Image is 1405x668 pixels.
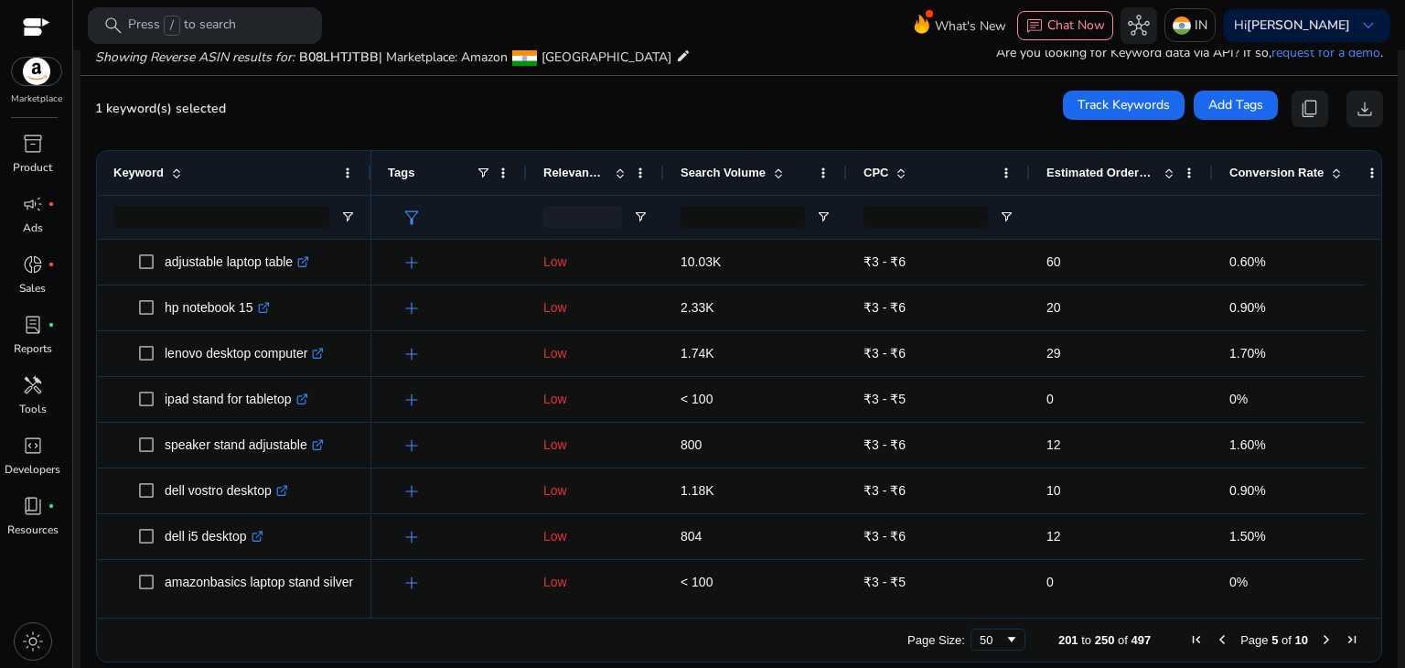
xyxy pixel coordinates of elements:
[543,381,648,418] p: Low
[681,392,713,406] span: < 100
[1025,17,1044,36] span: chat
[1081,633,1091,647] span: to
[401,389,423,411] span: add
[1017,11,1113,40] button: chatChat Now
[165,289,270,327] p: hp notebook 15
[1063,91,1185,120] button: Track Keywords
[14,340,52,357] p: Reports
[543,166,607,179] span: Relevance Score
[681,254,721,269] span: 10.03K
[1132,633,1152,647] span: 497
[1234,19,1350,32] p: Hi
[401,207,423,229] span: filter_alt
[1282,633,1292,647] span: of
[1271,633,1278,647] span: 5
[1046,392,1054,406] span: 0
[1194,91,1278,120] button: Add Tags
[633,210,648,224] button: Open Filter Menu
[1121,7,1157,44] button: hub
[102,15,124,37] span: search
[543,564,648,601] p: Low
[681,206,805,228] input: Search Volume Filter Input
[7,522,59,538] p: Resources
[1118,633,1128,647] span: of
[1229,575,1248,589] span: 0%
[22,133,44,155] span: inventory_2
[22,630,44,652] span: light_mode
[1357,15,1379,37] span: keyboard_arrow_down
[1229,483,1266,498] span: 0.90%
[543,335,648,372] p: Low
[1229,437,1266,452] span: 1.60%
[165,564,370,601] p: amazonbasics laptop stand silver
[1078,95,1170,114] span: Track Keywords
[543,243,648,281] p: Low
[863,166,888,179] span: CPC
[1047,16,1105,34] span: Chat Now
[12,58,61,85] img: amazon.svg
[1319,632,1334,647] div: Next Page
[22,193,44,215] span: campaign
[681,483,714,498] span: 1.18K
[1229,346,1266,361] span: 1.70%
[48,261,55,268] span: fiber_manual_record
[165,243,309,281] p: adjustable laptop table
[48,321,55,329] span: fiber_manual_record
[863,437,906,452] span: ₹3 - ₹6
[1229,392,1248,406] span: 0%
[401,252,423,274] span: add
[681,300,714,315] span: 2.33K
[165,335,324,372] p: lenovo desktop computer
[388,166,414,179] span: Tags
[1046,575,1054,589] span: 0
[164,16,180,36] span: /
[1046,437,1061,452] span: 12
[113,166,164,179] span: Keyword
[1229,300,1266,315] span: 0.90%
[863,300,906,315] span: ₹3 - ₹6
[1046,166,1156,179] span: Estimated Orders/Month
[1058,633,1078,647] span: 201
[165,518,263,555] p: dell i5 desktop
[1189,632,1204,647] div: First Page
[113,206,329,228] input: Keyword Filter Input
[1345,632,1359,647] div: Last Page
[340,210,355,224] button: Open Filter Menu
[22,314,44,336] span: lab_profile
[1173,16,1191,35] img: in.svg
[863,254,906,269] span: ₹3 - ₹6
[165,381,308,418] p: ipad stand for tabletop
[543,518,648,555] p: Low
[1046,254,1061,269] span: 60
[1295,633,1308,647] span: 10
[1046,483,1061,498] span: 10
[1229,166,1324,179] span: Conversion Rate
[11,92,62,106] p: Marketplace
[543,426,648,464] p: Low
[5,461,60,478] p: Developers
[401,572,423,594] span: add
[1229,254,1266,269] span: 0.60%
[999,210,1014,224] button: Open Filter Menu
[128,16,236,36] p: Press to search
[681,346,714,361] span: 1.74K
[19,401,47,417] p: Tools
[1229,529,1266,544] span: 1.50%
[1247,16,1350,34] b: [PERSON_NAME]
[22,495,44,517] span: book_4
[863,392,906,406] span: ₹3 - ₹5
[1299,98,1321,120] span: content_copy
[1215,632,1229,647] div: Previous Page
[1046,346,1061,361] span: 29
[676,45,691,67] mat-icon: edit
[379,48,508,66] span: | Marketplace: Amazon
[543,472,648,510] p: Low
[863,575,906,589] span: ₹3 - ₹5
[401,526,423,548] span: add
[401,343,423,365] span: add
[863,206,988,228] input: CPC Filter Input
[980,633,1004,647] div: 50
[1292,91,1328,127] button: content_copy
[681,575,713,589] span: < 100
[542,48,671,66] span: [GEOGRAPHIC_DATA]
